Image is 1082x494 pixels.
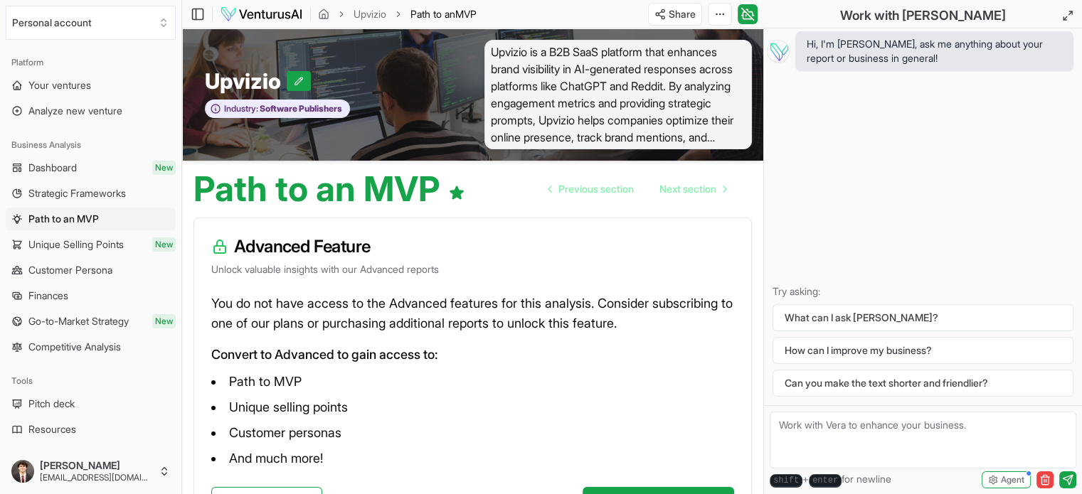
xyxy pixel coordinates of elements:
a: Customer Persona [6,259,176,281]
span: Analyze new venture [28,104,122,118]
span: [EMAIL_ADDRESS][DOMAIN_NAME] [40,472,153,483]
img: logo [220,6,303,23]
li: And much more! [211,447,734,470]
a: Finances [6,284,176,307]
span: Resources [28,422,76,436]
span: Unique Selling Points [28,237,124,252]
a: Strategic Frameworks [6,182,176,205]
span: New [152,161,176,175]
a: Your ventures [6,74,176,97]
span: Path to an MVP [28,212,99,226]
span: Dashboard [28,161,77,175]
img: ACg8ocLglrkz3DoHmTb9DMkUuuN1Lat-DckJX0FfWmxVs3opcRrTCbFB=s96-c [11,460,34,483]
li: Unique selling points [211,396,734,419]
span: Finances [28,289,68,303]
nav: pagination [537,175,738,203]
nav: breadcrumb [318,7,477,21]
div: Platform [6,51,176,74]
span: Strategic Frameworks [28,186,126,200]
p: You do not have access to the Advanced features for this analysis. Consider subscribing to one of... [211,294,734,333]
a: DashboardNew [6,156,176,179]
kbd: shift [770,474,802,488]
span: Upvizio [205,68,287,94]
h1: Path to an MVP [193,172,465,206]
a: Competitive Analysis [6,335,176,358]
span: Industry: [224,103,258,114]
span: Competitive Analysis [28,340,121,354]
button: [PERSON_NAME][EMAIL_ADDRESS][DOMAIN_NAME] [6,454,176,488]
span: Agent [1001,474,1024,485]
a: Go to next page [648,175,738,203]
span: New [152,314,176,328]
span: Path to anMVP [410,7,477,21]
button: Agent [982,471,1031,488]
span: Customer Persona [28,263,112,277]
span: Your ventures [28,78,91,92]
kbd: enter [809,474,842,488]
h2: Work with [PERSON_NAME] [840,6,1006,26]
span: Go-to-Market Strategy [28,314,129,328]
span: Path to an [410,8,455,20]
a: Path to an MVP [6,208,176,230]
div: Business Analysis [6,134,176,156]
button: Industry:Software Publishers [205,100,350,119]
div: Tools [6,370,176,392]
a: Pitch deck [6,392,176,415]
a: Resources [6,418,176,441]
a: Analyze new venture [6,100,176,122]
li: Customer personas [211,421,734,444]
button: What can I ask [PERSON_NAME]? [773,304,1073,331]
p: Convert to Advanced to gain access to: [211,345,734,365]
button: Share [648,3,702,26]
span: Share [669,7,696,21]
p: Unlock valuable insights with our Advanced reports [211,262,734,276]
span: Hi, I'm [PERSON_NAME], ask me anything about your report or business in general! [807,37,1062,65]
h3: Advanced Feature [211,235,734,258]
a: Upvizio [354,7,386,21]
button: How can I improve my business? [773,337,1073,364]
span: New [152,237,176,252]
img: Vera [767,40,790,63]
span: Software Publishers [258,103,342,114]
span: [PERSON_NAME] [40,459,153,472]
a: Unique Selling PointsNew [6,233,176,256]
span: Upvizio is a B2B SaaS platform that enhances brand visibility in AI-generated responses across pl... [484,40,753,149]
button: Can you make the text shorter and friendlier? [773,370,1073,397]
p: Try asking: [773,284,1073,299]
li: Path to MVP [211,370,734,393]
button: Select an organization [6,6,176,40]
span: Pitch deck [28,397,75,411]
span: + for newline [770,472,891,488]
a: Go-to-Market StrategyNew [6,310,176,333]
span: Previous section [558,182,634,196]
a: Go to previous page [537,175,645,203]
span: Next section [659,182,716,196]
